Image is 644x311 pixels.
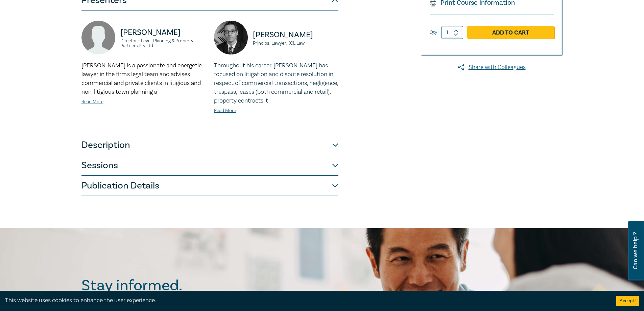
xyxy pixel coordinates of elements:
[442,26,463,39] input: 1
[120,27,206,38] p: [PERSON_NAME]
[81,155,338,176] button: Sessions
[214,108,236,114] a: Read More
[81,99,103,105] a: Read More
[81,277,241,294] h2: Stay informed.
[81,21,115,54] img: A8UdDugLQf5CAAAAJXRFWHRkYXRlOmNyZWF0ZQAyMDIxLTA5LTMwVDA5OjEwOjA0KzAwOjAwJDk1UAAAACV0RVh0ZGF0ZTptb...
[81,135,338,155] button: Description
[81,62,202,96] span: [PERSON_NAME] is a passionate and energetic lawyer in the firm's legal team and advises commercia...
[467,26,554,39] a: Add to Cart
[253,29,338,40] p: [PERSON_NAME]
[632,225,639,276] span: Can we help ?
[421,63,563,72] a: Share with Colleagues
[214,61,338,105] p: Throughout his career, [PERSON_NAME] has focused on litigation and dispute resolution in respect ...
[120,39,206,48] small: Director - Legal, Planning & Property Partners Pty Ltd
[430,29,437,36] label: Qty
[253,41,338,46] small: Principal Lawyer, KCL Law
[616,296,639,306] button: Accept cookies
[214,21,248,54] img: https://s3.ap-southeast-2.amazonaws.com/lc-presenter-images/Anton%20Block.jpg
[81,176,338,196] button: Publication Details
[5,296,606,305] div: This website uses cookies to enhance the user experience.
